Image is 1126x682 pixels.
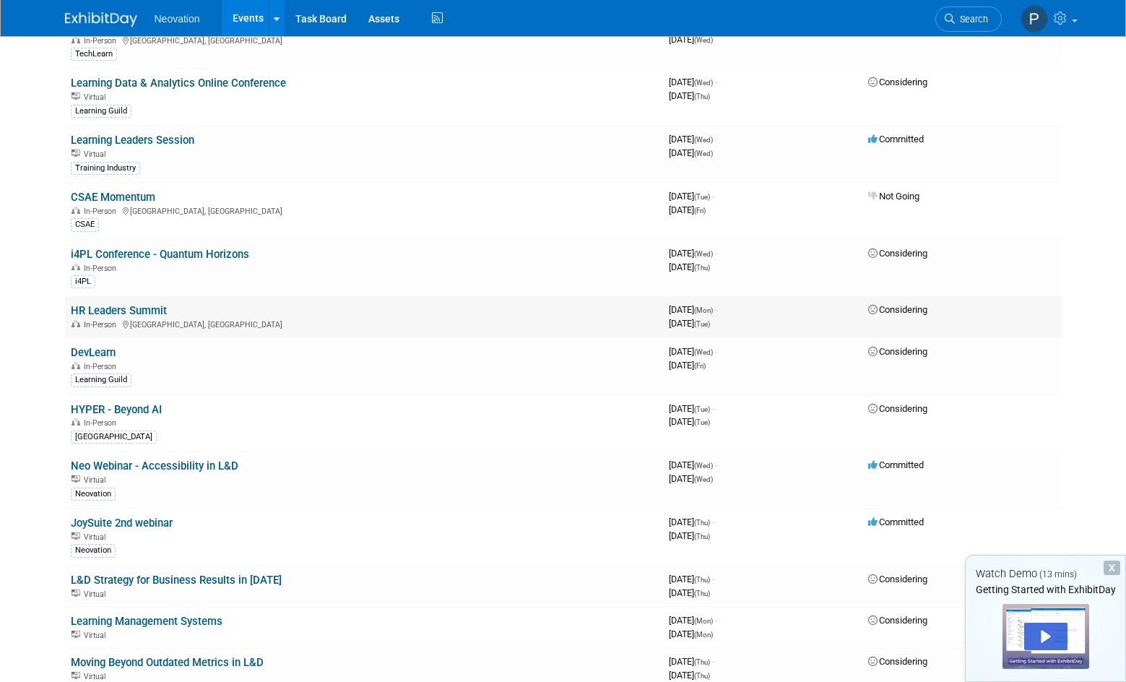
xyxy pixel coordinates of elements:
span: (Wed) [694,136,713,144]
span: (Thu) [694,576,710,584]
span: Virtual [84,590,110,599]
span: (Wed) [694,348,713,356]
div: [GEOGRAPHIC_DATA], [GEOGRAPHIC_DATA] [71,318,657,329]
span: (Tue) [694,405,710,413]
div: Neovation [71,488,116,501]
span: (Thu) [694,264,710,272]
span: - [715,615,717,626]
div: Learning Guild [71,105,131,118]
span: [DATE] [669,34,713,45]
span: In-Person [84,264,121,273]
img: Virtual Event [72,590,80,597]
img: Virtual Event [72,150,80,157]
span: [DATE] [669,77,717,87]
a: Learning Data & Analytics Online Conference [71,77,286,90]
img: Virtual Event [72,475,80,483]
span: - [715,346,717,357]
span: [DATE] [669,403,714,414]
img: In-Person Event [72,207,80,214]
img: Virtual Event [72,532,80,540]
span: (Fri) [694,362,706,370]
span: - [712,517,714,527]
img: In-Person Event [72,264,80,271]
a: HYPER - Beyond AI [71,403,162,416]
span: Considering [868,304,927,315]
span: (Wed) [694,36,713,44]
div: Training Industry [71,162,140,175]
span: - [712,191,714,202]
div: Neovation [71,544,116,557]
span: Virtual [84,532,110,542]
span: [DATE] [669,530,710,541]
span: In-Person [84,362,121,371]
span: [DATE] [669,304,717,315]
a: JoySuite 2nd webinar [71,517,173,530]
span: [DATE] [669,90,710,101]
span: Considering [868,346,927,357]
span: In-Person [84,36,121,46]
span: [DATE] [669,191,714,202]
span: Considering [868,403,927,414]
span: (Tue) [694,320,710,328]
span: (Mon) [694,306,713,314]
img: In-Person Event [72,320,80,327]
span: [DATE] [669,656,714,667]
span: In-Person [84,207,121,216]
span: - [712,574,714,584]
span: In-Person [84,320,121,329]
span: (Wed) [694,150,713,157]
span: (Thu) [694,672,710,680]
span: (Fri) [694,207,706,215]
span: (Thu) [694,519,710,527]
span: (Wed) [694,475,713,483]
img: In-Person Event [72,362,80,369]
span: Considering [868,574,927,584]
a: Neo Webinar - Accessibility in L&D [71,459,238,472]
span: Virtual [84,672,110,681]
span: - [715,134,717,144]
span: Neovation [155,13,200,25]
img: Virtual Event [72,92,80,100]
span: [DATE] [669,318,710,329]
a: HR Leaders Summit [71,304,167,317]
span: [DATE] [669,517,714,527]
span: Committed [868,459,924,470]
div: Getting Started with ExhibitDay [966,582,1125,597]
span: [DATE] [669,416,710,427]
span: [DATE] [669,670,710,681]
span: (13 mins) [1039,569,1077,579]
span: Considering [868,77,927,87]
a: Moving Beyond Outdated Metrics in L&D [71,656,264,669]
span: Virtual [84,475,110,485]
span: [DATE] [669,147,713,158]
a: i4PL Conference - Quantum Horizons [71,248,249,261]
span: Virtual [84,150,110,159]
span: (Thu) [694,532,710,540]
span: (Mon) [694,617,713,625]
div: Learning Guild [71,374,131,387]
div: [GEOGRAPHIC_DATA], [GEOGRAPHIC_DATA] [71,204,657,216]
a: Learning Management Systems [71,615,222,628]
img: Virtual Event [72,672,80,679]
span: [DATE] [669,473,713,484]
span: (Thu) [694,658,710,666]
div: Watch Demo [966,566,1125,582]
div: Dismiss [1104,561,1120,575]
span: [DATE] [669,615,717,626]
span: [DATE] [669,248,717,259]
span: Committed [868,134,924,144]
span: Committed [868,517,924,527]
span: [DATE] [669,629,713,639]
div: CSAE [71,218,99,231]
span: Considering [868,248,927,259]
span: In-Person [84,418,121,428]
span: Virtual [84,92,110,102]
span: (Tue) [694,418,710,426]
span: [DATE] [669,360,706,371]
span: Search [955,14,988,25]
span: Virtual [84,631,110,640]
img: In-Person Event [72,418,80,426]
span: Considering [868,615,927,626]
a: L&D Strategy for Business Results in [DATE] [71,574,282,587]
img: Philip Giles [1021,5,1048,33]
